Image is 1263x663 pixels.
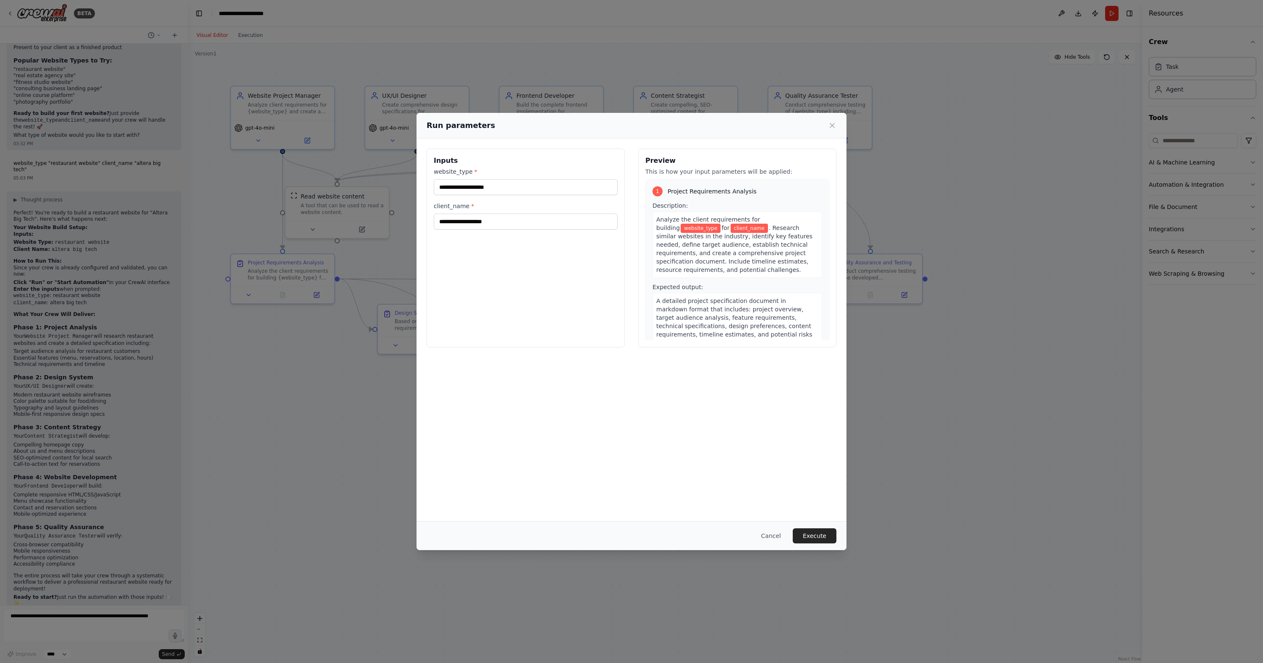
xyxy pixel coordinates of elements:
[645,167,829,176] p: This is how your input parameters will be applied:
[652,284,703,290] span: Expected output:
[793,528,836,543] button: Execute
[755,528,788,543] button: Cancel
[731,224,768,233] span: Variable: client_name
[681,224,721,233] span: Variable: website_type
[652,202,688,209] span: Description:
[434,156,618,166] h3: Inputs
[645,156,829,166] h3: Preview
[668,187,757,196] span: Project Requirements Analysis
[434,167,618,176] label: website_type
[656,224,812,273] span: . Research similar websites in the industry, identify key features needed, define target audience...
[652,186,663,196] div: 1
[721,224,729,231] span: for
[427,120,495,131] h2: Run parameters
[656,298,812,346] span: A detailed project specification document in markdown format that includes: project overview, tar...
[656,216,760,231] span: Analyze the client requirements for building
[434,202,618,210] label: client_name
